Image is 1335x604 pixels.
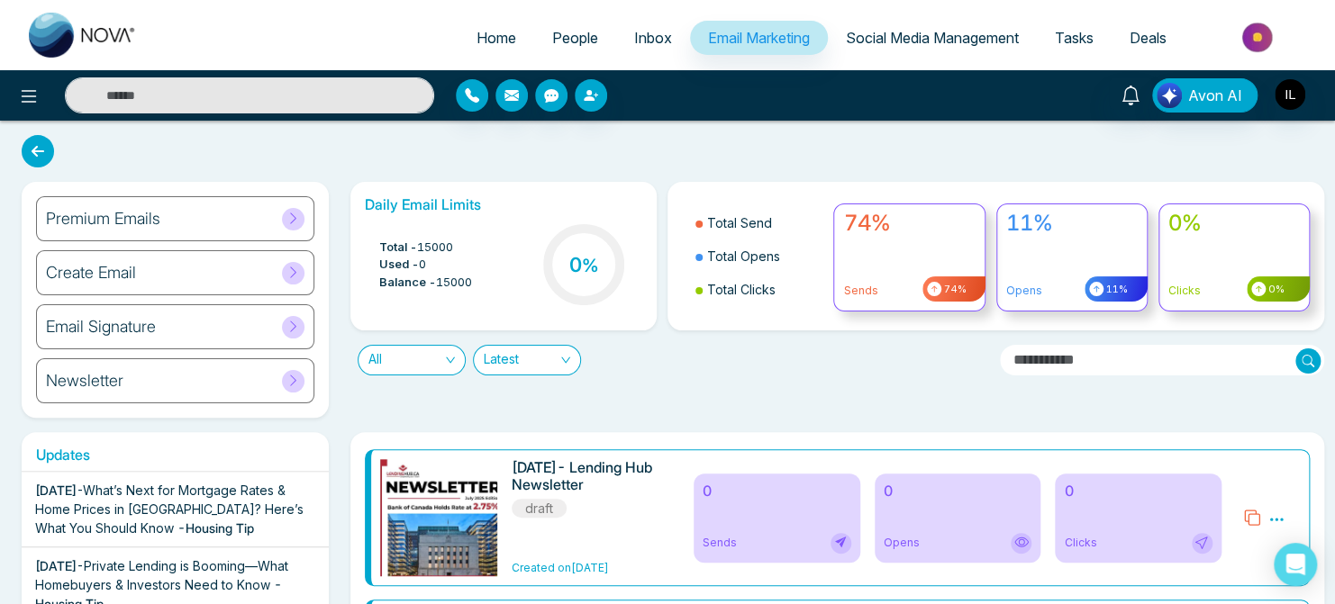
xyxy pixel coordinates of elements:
h6: 0 [884,482,1032,500]
h6: Email Signature [46,317,156,337]
div: - [35,481,315,537]
span: Tasks [1055,29,1094,47]
span: Opens [884,535,920,551]
img: Lead Flow [1157,83,1182,108]
a: Email Marketing [690,21,828,55]
span: 11% [1103,282,1128,297]
h4: 0% [1168,211,1300,237]
h6: Newsletter [46,371,123,391]
p: Opens [1006,283,1138,299]
span: Balance - [379,274,436,292]
span: Home [477,29,516,47]
a: Tasks [1037,21,1112,55]
span: Private Lending is Booming—What Homebuyers & Investors Need to Know [35,558,288,592]
span: 0% [1266,282,1285,297]
span: 74% [941,282,967,297]
h6: Create Email [46,263,136,283]
span: % [582,255,599,276]
span: Deals [1130,29,1167,47]
span: 15000 [436,274,472,292]
h6: 0 [703,482,851,500]
h6: [DATE]- Lending Hub Newsletter [512,459,658,493]
h3: 0 [569,253,599,276]
h6: Updates [22,446,329,464]
span: Created on [DATE] [512,561,609,574]
div: Open Intercom Messenger [1274,543,1317,586]
span: Avon AI [1188,85,1242,106]
h6: Premium Emails [46,209,160,229]
img: Nova CRM Logo [29,13,137,58]
img: User Avatar [1275,79,1305,110]
span: 15000 [417,239,453,257]
p: Sends [843,283,975,299]
span: - Housing Tip [177,520,254,536]
span: 0 [419,256,426,274]
span: Email Marketing [708,29,810,47]
span: draft [512,499,567,518]
li: Total Clicks [695,273,822,306]
span: Total - [379,239,417,257]
h4: 11% [1006,211,1138,237]
li: Total Send [695,206,822,239]
h6: 0 [1064,482,1212,500]
a: People [534,21,616,55]
span: People [552,29,598,47]
a: Deals [1112,21,1185,55]
span: Inbox [634,29,672,47]
a: Social Media Management [828,21,1037,55]
span: [DATE] [35,482,77,498]
span: Sends [703,535,737,551]
img: Market-place.gif [1194,17,1324,58]
h6: Daily Email Limits [365,196,643,213]
li: Total Opens [695,239,822,273]
span: Used - [379,256,419,274]
span: All [368,346,455,374]
h4: 74% [843,211,975,237]
span: Social Media Management [846,29,1019,47]
span: What’s Next for Mortgage Rates & Home Prices in [GEOGRAPHIC_DATA]? Here’s What You Should Know [35,482,304,536]
span: Clicks [1064,535,1096,551]
button: Avon AI [1152,78,1258,113]
span: Latest [484,346,570,374]
a: Inbox [616,21,690,55]
a: Home [459,21,534,55]
p: Clicks [1168,283,1300,299]
span: [DATE] [35,558,77,573]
